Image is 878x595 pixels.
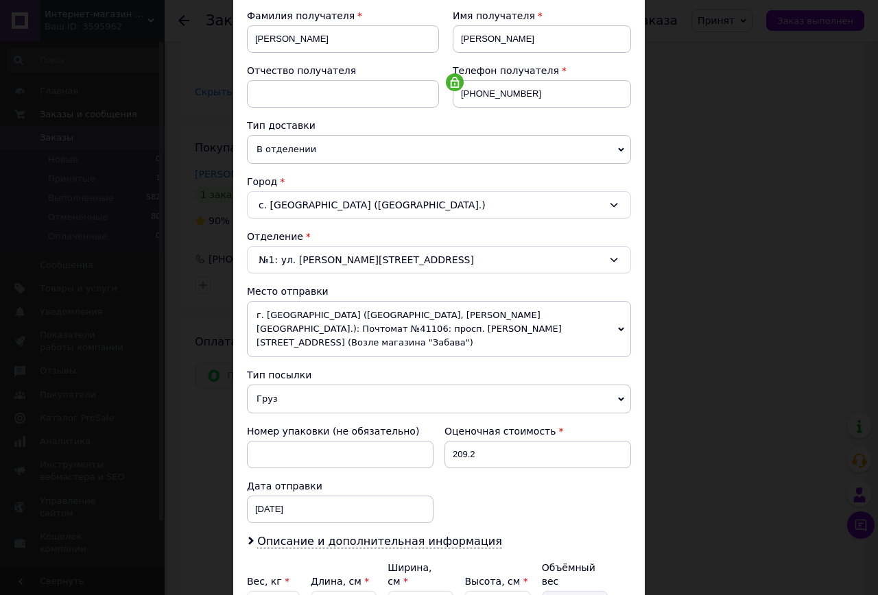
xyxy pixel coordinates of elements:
span: Отчество получателя [247,65,356,76]
span: г. [GEOGRAPHIC_DATA] ([GEOGRAPHIC_DATA], [PERSON_NAME][GEOGRAPHIC_DATA].): Почтомат №41106: просп... [247,301,631,357]
span: Груз [247,385,631,413]
label: Высота, см [464,576,527,587]
div: Объёмный вес [542,561,608,588]
label: Длина, см [311,576,369,587]
label: Ширина, см [388,562,431,587]
div: Отделение [247,230,631,243]
span: Описание и дополнительная информация [257,535,502,548]
span: Фамилия получателя [247,10,355,21]
span: В отделении [247,135,631,164]
div: Оценочная стоимость [444,424,631,438]
div: с. [GEOGRAPHIC_DATA] ([GEOGRAPHIC_DATA].) [247,191,631,219]
div: №1: ул. [PERSON_NAME][STREET_ADDRESS] [247,246,631,274]
span: Тип посылки [247,369,311,380]
span: Тип доставки [247,120,316,131]
label: Вес, кг [247,576,289,587]
div: Город [247,175,631,189]
span: Телефон получателя [453,65,559,76]
span: Имя получателя [453,10,535,21]
div: Номер упаковки (не обязательно) [247,424,434,438]
div: Дата отправки [247,479,434,493]
span: Место отправки [247,286,329,297]
input: +380 [453,80,631,108]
